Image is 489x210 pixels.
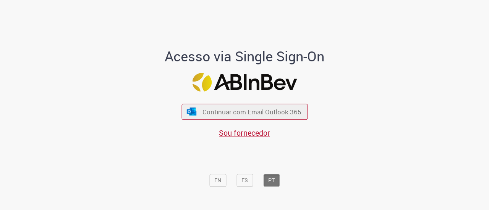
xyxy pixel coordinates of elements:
img: Logo ABInBev [192,73,297,91]
h1: Acesso via Single Sign-On [139,49,351,64]
button: EN [209,174,226,187]
a: Sou fornecedor [219,128,270,138]
button: ES [236,174,253,187]
button: PT [263,174,280,187]
img: ícone Azure/Microsoft 360 [186,107,197,115]
button: ícone Azure/Microsoft 360 Continuar com Email Outlook 365 [181,104,308,120]
span: Continuar com Email Outlook 365 [202,107,301,116]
